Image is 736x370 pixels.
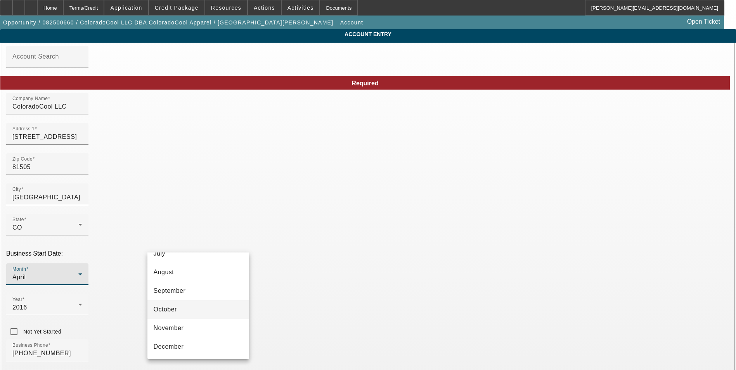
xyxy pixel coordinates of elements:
span: July [154,249,165,258]
span: November [154,323,184,333]
span: October [154,305,177,314]
span: August [154,268,174,277]
span: September [154,286,186,296]
span: December [154,342,184,351]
